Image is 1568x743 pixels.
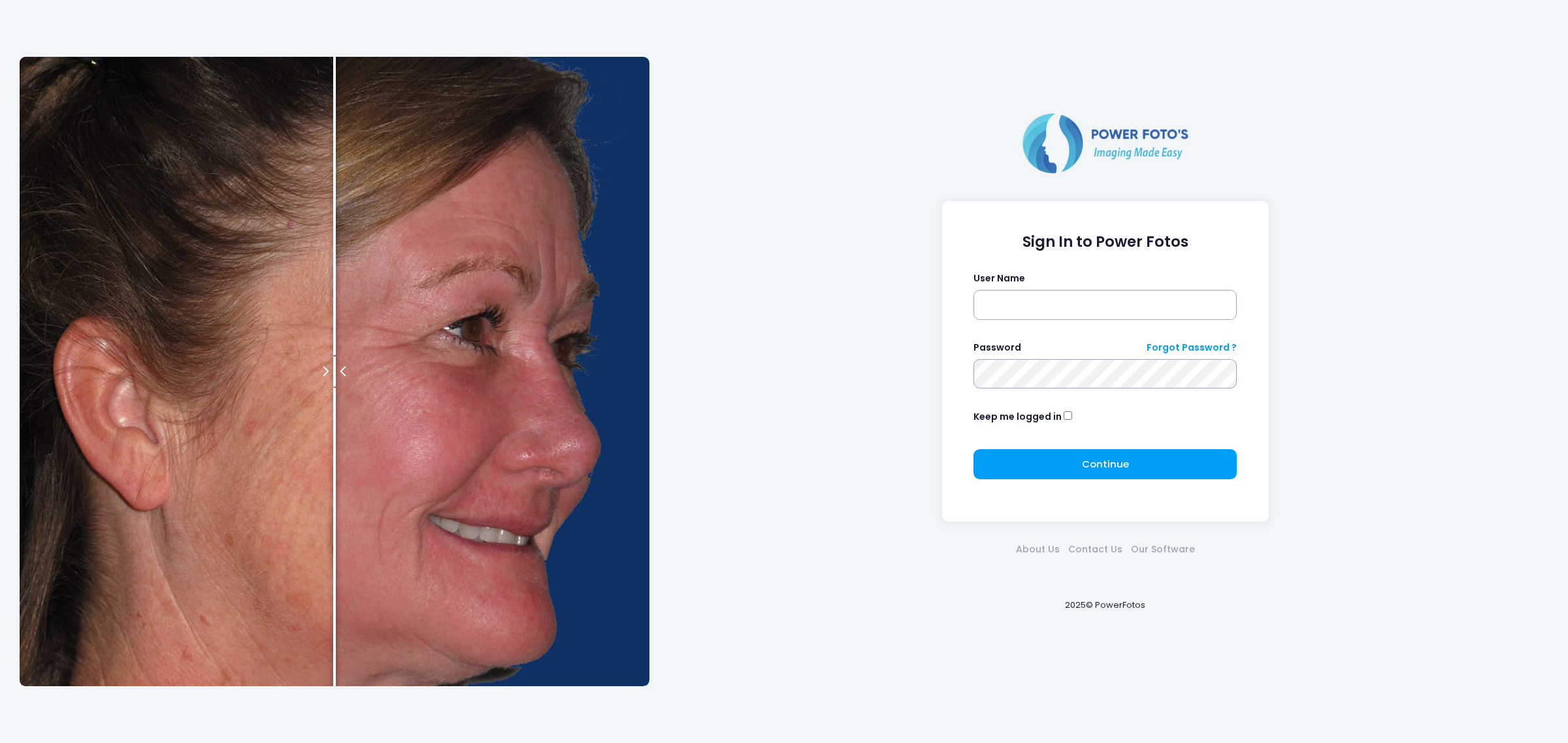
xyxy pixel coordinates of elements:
[1147,341,1237,355] a: Forgot Password ?
[1011,543,1064,556] a: About Us
[1126,543,1199,556] a: Our Software
[973,233,1237,251] h1: Sign In to Power Fotos
[1017,110,1194,176] img: Logo
[973,341,1021,355] label: Password
[973,272,1025,285] label: User Name
[973,410,1062,424] label: Keep me logged in
[1064,543,1126,556] a: Contact Us
[1082,457,1129,471] span: Continue
[662,578,1548,633] div: 2025© PowerFotos
[973,449,1237,479] button: Continue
